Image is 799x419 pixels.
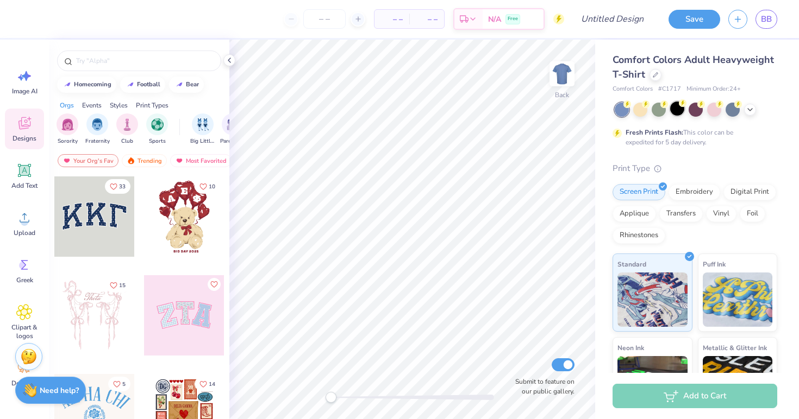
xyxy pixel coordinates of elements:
div: bear [186,81,199,87]
span: 14 [209,382,215,387]
div: Styles [110,100,128,110]
input: Untitled Design [572,8,652,30]
div: football [137,81,160,87]
span: – – [381,14,403,25]
button: Like [195,377,220,391]
img: Neon Ink [617,356,688,410]
button: homecoming [57,77,116,93]
div: Digital Print [723,184,776,200]
div: Most Favorited [170,154,232,167]
span: BB [761,13,772,26]
div: Foil [740,206,765,222]
div: filter for Club [116,113,138,145]
span: Club [121,137,133,145]
span: Minimum Order: 24 + [686,85,741,94]
span: 10 [209,184,215,189]
div: Print Type [613,162,777,175]
button: Like [105,179,130,194]
button: filter button [85,113,110,145]
span: 15 [119,283,126,288]
div: filter for Sorority [57,113,78,145]
div: This color can be expedited for 5 day delivery. [626,128,759,147]
div: Back [555,90,569,100]
img: Parent's Weekend Image [227,118,239,131]
button: filter button [57,113,78,145]
div: homecoming [74,81,111,87]
div: Trending [122,154,167,167]
button: Save [669,10,720,29]
div: Vinyl [706,206,736,222]
button: filter button [146,113,168,145]
button: filter button [220,113,245,145]
span: # C1717 [658,85,681,94]
input: Try "Alpha" [75,55,214,66]
button: Like [108,377,130,391]
div: filter for Sports [146,113,168,145]
img: trend_line.gif [175,81,184,88]
strong: Need help? [40,385,79,396]
span: Image AI [12,87,38,96]
div: Accessibility label [326,392,336,403]
div: filter for Big Little Reveal [190,113,215,145]
div: Transfers [659,206,703,222]
div: Your Org's Fav [58,154,118,167]
img: most_fav.gif [175,157,184,164]
span: Add Text [11,181,38,190]
span: Standard [617,258,646,270]
button: Like [208,278,221,291]
span: Decorate [11,379,38,388]
div: filter for Fraternity [85,113,110,145]
img: Sorority Image [61,118,74,131]
span: Comfort Colors Adult Heavyweight T-Shirt [613,53,774,81]
label: Submit to feature on our public gallery. [509,377,575,396]
img: Puff Ink [703,272,773,327]
span: Upload [14,228,35,237]
div: Events [82,100,102,110]
a: BB [756,10,777,29]
img: trend_line.gif [126,81,135,88]
span: Big Little Reveal [190,137,215,145]
span: 33 [119,184,126,189]
span: Sports [149,137,166,145]
img: Standard [617,272,688,327]
div: Embroidery [669,184,720,200]
span: N/A [488,14,501,25]
button: bear [169,77,204,93]
span: Neon Ink [617,342,644,353]
span: 5 [122,382,126,387]
img: Metallic & Glitter Ink [703,356,773,410]
button: football [120,77,165,93]
strong: Fresh Prints Flash: [626,128,683,137]
button: filter button [116,113,138,145]
span: Designs [13,134,36,143]
span: Comfort Colors [613,85,653,94]
div: Print Types [136,100,168,110]
img: trend_line.gif [63,81,72,88]
span: Sorority [58,137,78,145]
img: Club Image [121,118,133,131]
input: – – [303,9,346,29]
span: Greek [16,276,33,284]
button: Like [195,179,220,194]
img: Sports Image [151,118,164,131]
span: Free [508,15,518,23]
span: Parent's Weekend [220,137,245,145]
span: Puff Ink [703,258,726,270]
button: Like [105,278,130,293]
img: most_fav.gif [63,157,71,164]
img: Back [551,63,573,85]
img: Fraternity Image [91,118,103,131]
div: Orgs [60,100,74,110]
span: Metallic & Glitter Ink [703,342,767,353]
div: Rhinestones [613,227,665,244]
div: Screen Print [613,184,665,200]
img: Big Little Reveal Image [197,118,209,131]
span: Fraternity [85,137,110,145]
span: Clipart & logos [7,323,42,340]
div: Applique [613,206,656,222]
button: filter button [190,113,215,145]
img: trending.gif [127,157,135,164]
span: – – [416,14,438,25]
div: filter for Parent's Weekend [220,113,245,145]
